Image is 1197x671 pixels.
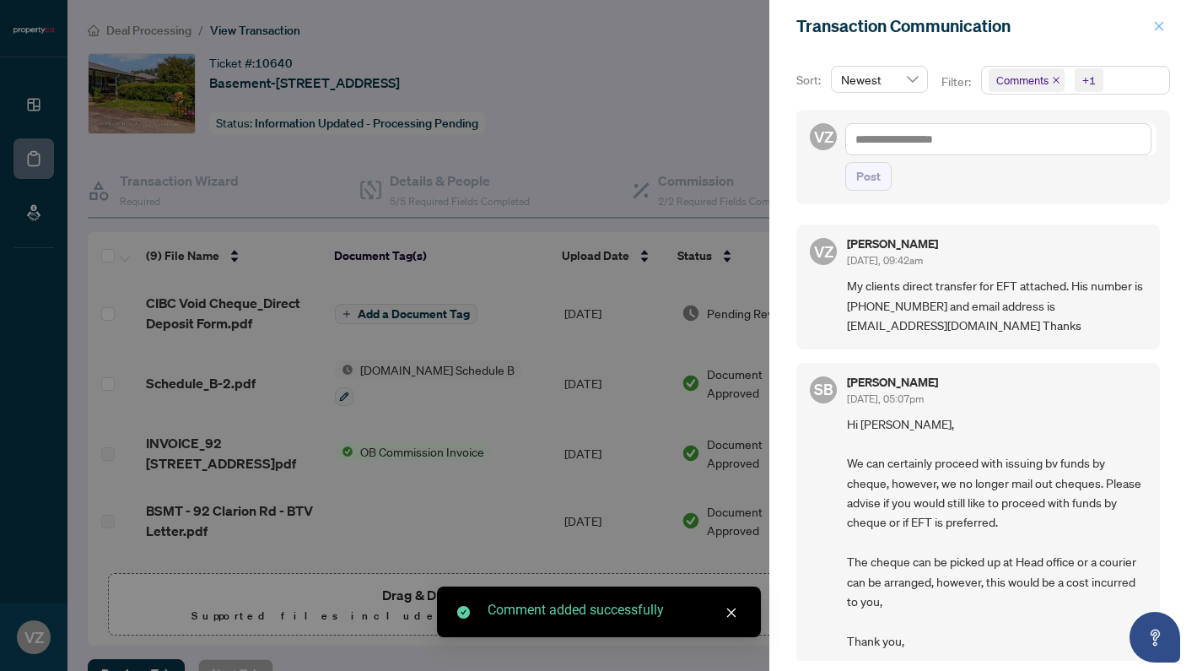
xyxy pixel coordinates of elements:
[1130,612,1180,663] button: Open asap
[847,238,938,250] h5: [PERSON_NAME]
[989,68,1065,92] span: Comments
[847,254,923,267] span: [DATE], 09:42am
[488,600,741,620] div: Comment added successfully
[1153,20,1165,32] span: close
[725,607,737,619] span: close
[1082,72,1096,89] div: +1
[814,240,833,263] span: VZ
[996,72,1049,89] span: Comments
[796,14,1148,39] div: Transaction Communication
[1052,76,1060,84] span: close
[845,162,892,191] button: Post
[941,73,973,91] p: Filter:
[457,606,470,619] span: check-circle
[847,276,1146,335] span: My clients direct transfer for EFT attached. His number is ‭[PHONE_NUMBER]‬ and email address is ...
[847,392,924,405] span: [DATE], 05:07pm
[841,67,918,92] span: Newest
[847,414,1146,652] span: Hi [PERSON_NAME], We can certainly proceed with issuing bv funds by cheque, however, we no longer...
[814,377,833,401] span: SB
[814,125,833,149] span: VZ
[722,603,741,622] a: Close
[847,376,938,388] h5: [PERSON_NAME]
[796,71,824,89] p: Sort:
